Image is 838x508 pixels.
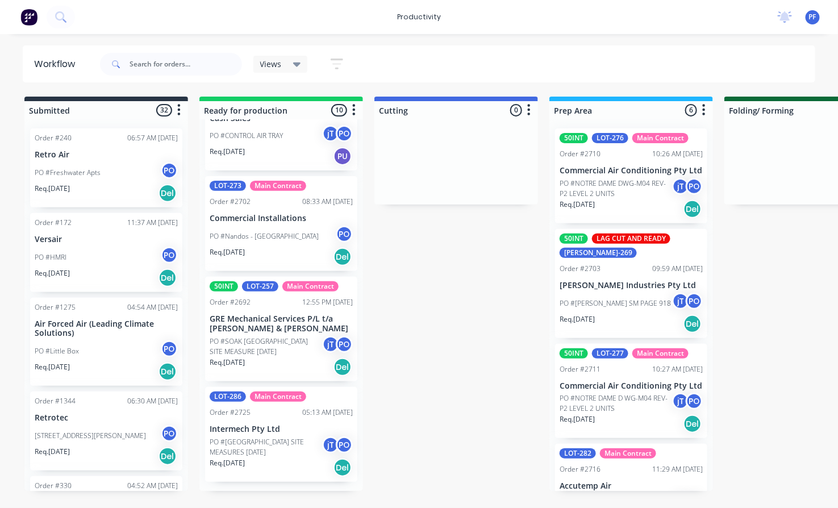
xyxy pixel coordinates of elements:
[652,364,703,374] div: 10:27 AM [DATE]
[161,162,178,179] div: PO
[592,234,670,244] div: LAG CUT AND READY
[560,133,588,143] div: 50INT
[35,235,178,244] p: Versair
[35,362,70,372] p: Req. [DATE]
[35,252,66,263] p: PO #HMRI
[652,264,703,274] div: 09:59 AM [DATE]
[35,396,76,406] div: Order #1344
[560,199,595,210] p: Req. [DATE]
[322,336,339,353] div: jT
[210,131,283,141] p: PO #CONTROL AIR TRAY
[686,293,703,310] div: PO
[161,247,178,264] div: PO
[560,281,703,290] p: [PERSON_NAME] Industries Pty Ltd
[560,314,595,324] p: Req. [DATE]
[282,281,339,292] div: Main Contract
[35,184,70,194] p: Req. [DATE]
[336,336,353,353] div: PO
[205,76,357,171] div: Cash SalesPO #CONTROL AIR TRAYjTPOReq.[DATE]PU
[30,298,182,386] div: Order #127504:54 AM [DATE]Air Forced Air (Leading Climate Solutions)PO #Little BoxPOReq.[DATE]Del
[210,147,245,157] p: Req. [DATE]
[302,197,353,207] div: 08:33 AM [DATE]
[592,348,628,359] div: LOT-277
[210,357,245,368] p: Req. [DATE]
[250,181,306,191] div: Main Contract
[210,197,251,207] div: Order #2702
[210,181,246,191] div: LOT-273
[242,281,278,292] div: LOT-257
[210,231,319,241] p: PO #Nandos - [GEOGRAPHIC_DATA]
[35,302,76,313] div: Order #1275
[683,200,702,218] div: Del
[686,393,703,410] div: PO
[130,53,242,76] input: Search for orders...
[560,166,703,176] p: Commercial Air Conditioning Pty Ltd
[127,133,178,143] div: 06:57 AM [DATE]
[333,459,352,477] div: Del
[20,9,37,26] img: Factory
[205,277,357,381] div: 50INTLOT-257Main ContractOrder #269212:55 PM [DATE]GRE Mechanical Services P/L t/a [PERSON_NAME] ...
[210,437,322,457] p: PO #[GEOGRAPHIC_DATA] SITE MEASURES [DATE]
[560,393,672,414] p: PO #NOTRE DAME D WG-M04 REV-P2 LEVEL 2 UNITS
[210,314,353,334] p: GRE Mechanical Services P/L t/a [PERSON_NAME] & [PERSON_NAME]
[322,125,339,142] div: jT
[632,348,689,359] div: Main Contract
[592,133,628,143] div: LOT-276
[555,344,707,439] div: 50INTLOT-277Main ContractOrder #271110:27 AM [DATE]Commercial Air Conditioning Pty LtdPO #NOTRE D...
[600,448,656,459] div: Main Contract
[652,464,703,474] div: 11:29 AM [DATE]
[560,381,703,391] p: Commercial Air Conditioning Pty Ltd
[391,9,447,26] div: productivity
[560,248,637,258] div: [PERSON_NAME]-269
[159,363,177,381] div: Del
[210,336,322,357] p: PO #SOAK [GEOGRAPHIC_DATA] SITE MEASURE [DATE]
[159,184,177,202] div: Del
[336,436,353,453] div: PO
[34,57,81,71] div: Workflow
[35,218,72,228] div: Order #172
[560,298,671,309] p: PO #[PERSON_NAME] SM PAGE 918
[560,264,601,274] div: Order #2703
[322,436,339,453] div: jT
[35,133,72,143] div: Order #240
[210,281,238,292] div: 50INT
[210,407,251,418] div: Order #2725
[672,293,689,310] div: jT
[560,481,703,491] p: Accutemp Air
[686,178,703,195] div: PO
[127,481,178,491] div: 04:52 AM [DATE]
[210,214,353,223] p: Commercial Installations
[809,12,816,22] span: PF
[336,226,353,243] div: PO
[210,247,245,257] p: Req. [DATE]
[127,218,178,228] div: 11:37 AM [DATE]
[672,178,689,195] div: jT
[35,481,72,491] div: Order #330
[30,213,182,292] div: Order #17211:37 AM [DATE]VersairPO #HMRIPOReq.[DATE]Del
[35,319,178,339] p: Air Forced Air (Leading Climate Solutions)
[210,114,353,123] p: Cash Sales
[161,340,178,357] div: PO
[30,128,182,207] div: Order #24006:57 AM [DATE]Retro AirPO #Freshwater AptsPOReq.[DATE]Del
[672,393,689,410] div: jT
[210,297,251,307] div: Order #2692
[555,128,707,223] div: 50INTLOT-276Main ContractOrder #271010:26 AM [DATE]Commercial Air Conditioning Pty LtdPO #NOTRE D...
[161,425,178,442] div: PO
[560,149,601,159] div: Order #2710
[302,297,353,307] div: 12:55 PM [DATE]
[260,58,282,70] span: Views
[652,149,703,159] div: 10:26 AM [DATE]
[35,168,101,178] p: PO #Freshwater Apts
[683,315,702,333] div: Del
[333,248,352,266] div: Del
[560,178,672,199] p: PO #NOTRE DAME DWG-M04 REV-P2 LEVEL 2 UNITS
[210,392,246,402] div: LOT-286
[35,268,70,278] p: Req. [DATE]
[555,229,707,338] div: 50INTLAG CUT AND READY[PERSON_NAME]-269Order #270309:59 AM [DATE][PERSON_NAME] Industries Pty Ltd...
[30,392,182,470] div: Order #134406:30 AM [DATE]Retrotec[STREET_ADDRESS][PERSON_NAME]POReq.[DATE]Del
[35,447,70,457] p: Req. [DATE]
[560,448,596,459] div: LOT-282
[210,424,353,434] p: Intermech Pty Ltd
[205,387,357,482] div: LOT-286Main ContractOrder #272505:13 AM [DATE]Intermech Pty LtdPO #[GEOGRAPHIC_DATA] SITE MEASURE...
[159,447,177,465] div: Del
